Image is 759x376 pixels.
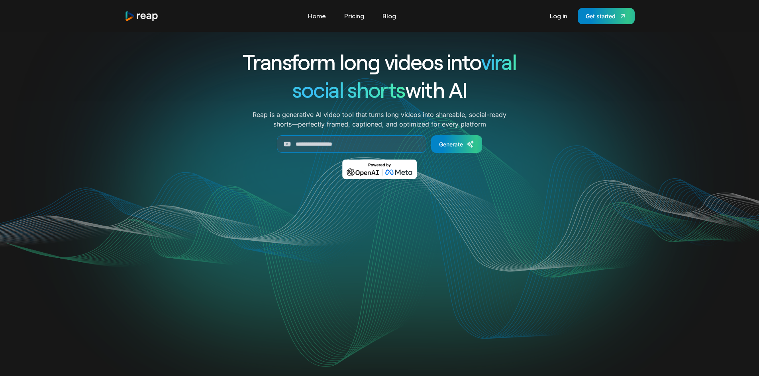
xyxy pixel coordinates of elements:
[125,11,159,21] a: home
[546,10,571,22] a: Log in
[586,12,616,20] div: Get started
[481,49,516,74] span: viral
[292,76,405,102] span: social shorts
[304,10,330,22] a: Home
[253,110,506,129] p: Reap is a generative AI video tool that turns long videos into shareable, social-ready shorts—per...
[214,48,545,76] h1: Transform long videos into
[125,11,159,21] img: reap logo
[342,160,417,179] img: Powered by OpenAI & Meta
[439,140,463,148] div: Generate
[214,76,545,103] h1: with AI
[214,135,545,153] form: Generate Form
[431,135,482,153] a: Generate
[219,191,540,351] video: Your browser does not support the video tag.
[379,10,400,22] a: Blog
[340,10,368,22] a: Pricing
[578,8,635,24] a: Get started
